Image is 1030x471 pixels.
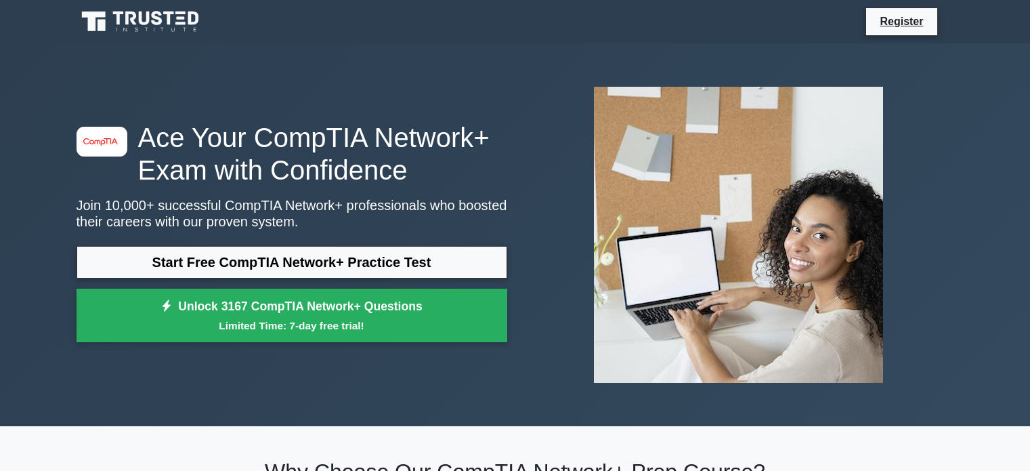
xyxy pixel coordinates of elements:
[77,197,507,230] p: Join 10,000+ successful CompTIA Network+ professionals who boosted their careers with our proven ...
[872,13,931,30] a: Register
[77,246,507,279] a: Start Free CompTIA Network+ Practice Test
[77,121,507,186] h1: Ace Your CompTIA Network+ Exam with Confidence
[93,318,490,333] small: Limited Time: 7-day free trial!
[77,289,507,343] a: Unlock 3167 CompTIA Network+ QuestionsLimited Time: 7-day free trial!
